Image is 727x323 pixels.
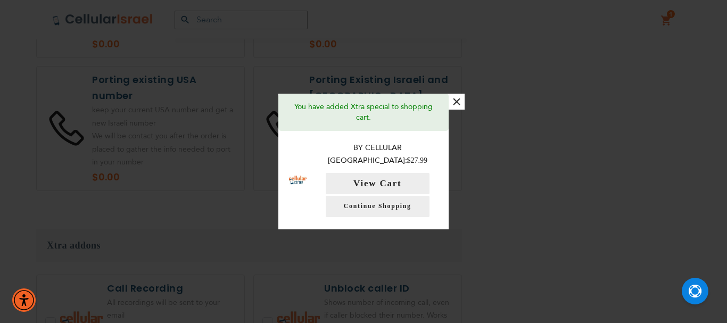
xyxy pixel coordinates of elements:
[12,288,36,312] div: Accessibility Menu
[407,156,428,164] span: $27.99
[449,94,465,110] button: ×
[317,142,439,168] p: By Cellular [GEOGRAPHIC_DATA]:
[326,196,429,217] a: Continue Shopping
[326,173,429,194] button: View Cart
[286,102,441,123] p: You have added Xtra special to shopping cart.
